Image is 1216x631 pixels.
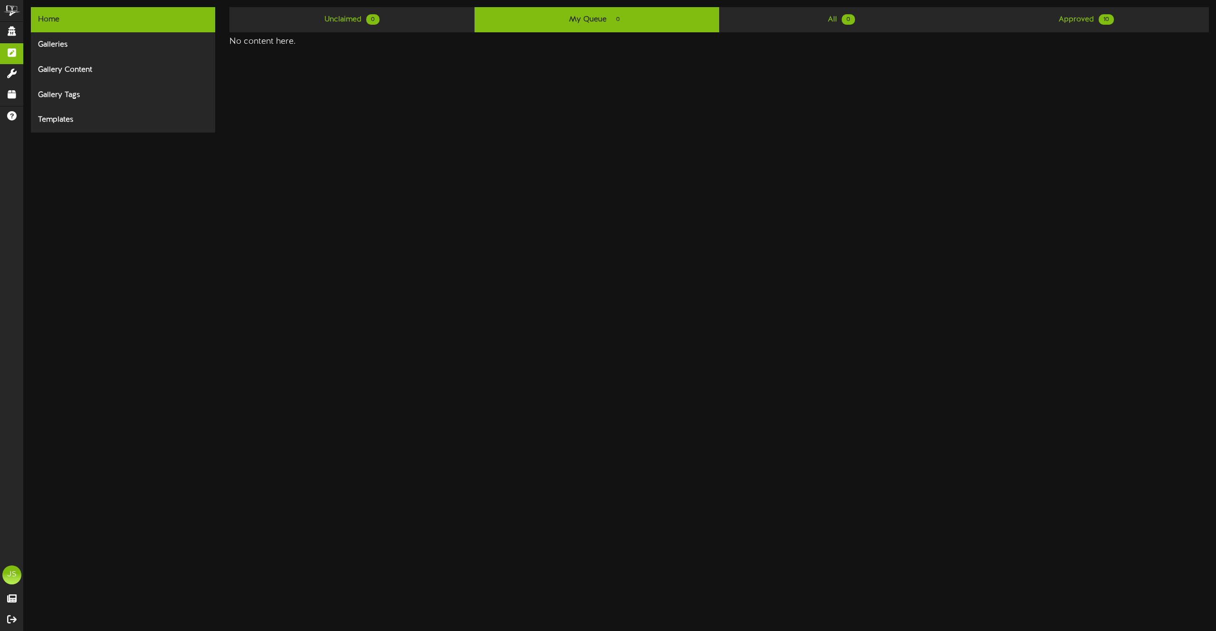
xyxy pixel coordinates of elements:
[1099,14,1114,25] span: 10
[719,7,964,32] a: All
[366,14,380,25] span: 0
[964,7,1209,32] a: Approved
[31,107,215,133] div: Templates
[31,32,215,57] div: Galleries
[31,57,215,83] div: Gallery Content
[842,14,855,25] span: 0
[31,83,215,108] div: Gallery Tags
[2,565,21,584] div: JS
[229,7,474,32] a: Unclaimed
[611,14,625,25] span: 0
[475,7,719,32] a: My Queue
[31,7,215,32] div: Home
[229,37,1209,47] h4: No content here.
